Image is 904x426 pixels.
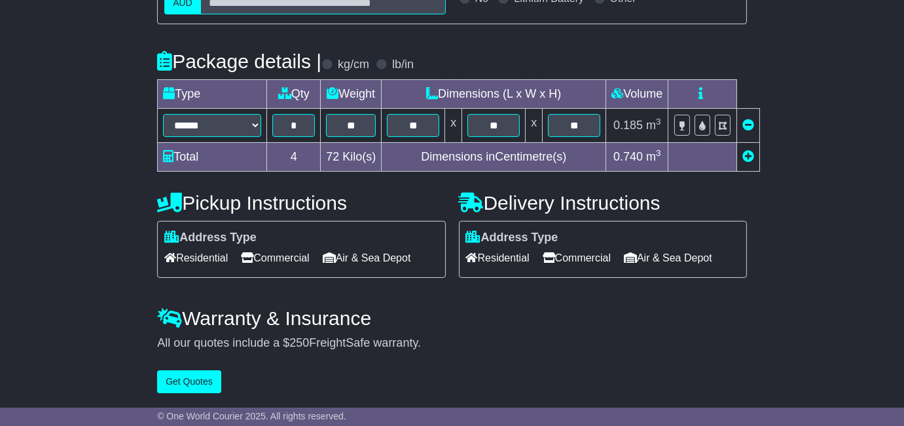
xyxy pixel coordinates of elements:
[656,117,661,126] sup: 3
[742,119,754,132] a: Remove this item
[323,248,411,268] span: Air & Sea Depot
[526,108,543,142] td: x
[459,192,747,214] h4: Delivery Instructions
[157,411,346,421] span: © One World Courier 2025. All rights reserved.
[267,142,321,171] td: 4
[656,148,661,158] sup: 3
[157,307,747,329] h4: Warranty & Insurance
[392,58,414,72] label: lb/in
[321,142,382,171] td: Kilo(s)
[382,142,606,171] td: Dimensions in Centimetre(s)
[158,79,267,108] td: Type
[466,248,530,268] span: Residential
[606,79,668,108] td: Volume
[613,119,643,132] span: 0.185
[241,248,309,268] span: Commercial
[157,50,321,72] h4: Package details |
[157,192,445,214] h4: Pickup Instructions
[321,79,382,108] td: Weight
[267,79,321,108] td: Qty
[157,370,221,393] button: Get Quotes
[646,119,661,132] span: m
[164,248,228,268] span: Residential
[646,150,661,163] span: m
[338,58,369,72] label: kg/cm
[164,231,257,245] label: Address Type
[289,336,309,349] span: 250
[382,79,606,108] td: Dimensions (L x W x H)
[157,336,747,351] div: All our quotes include a $ FreightSafe warranty.
[613,150,643,163] span: 0.740
[742,150,754,163] a: Add new item
[466,231,558,245] label: Address Type
[624,248,712,268] span: Air & Sea Depot
[543,248,611,268] span: Commercial
[445,108,462,142] td: x
[158,142,267,171] td: Total
[326,150,339,163] span: 72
